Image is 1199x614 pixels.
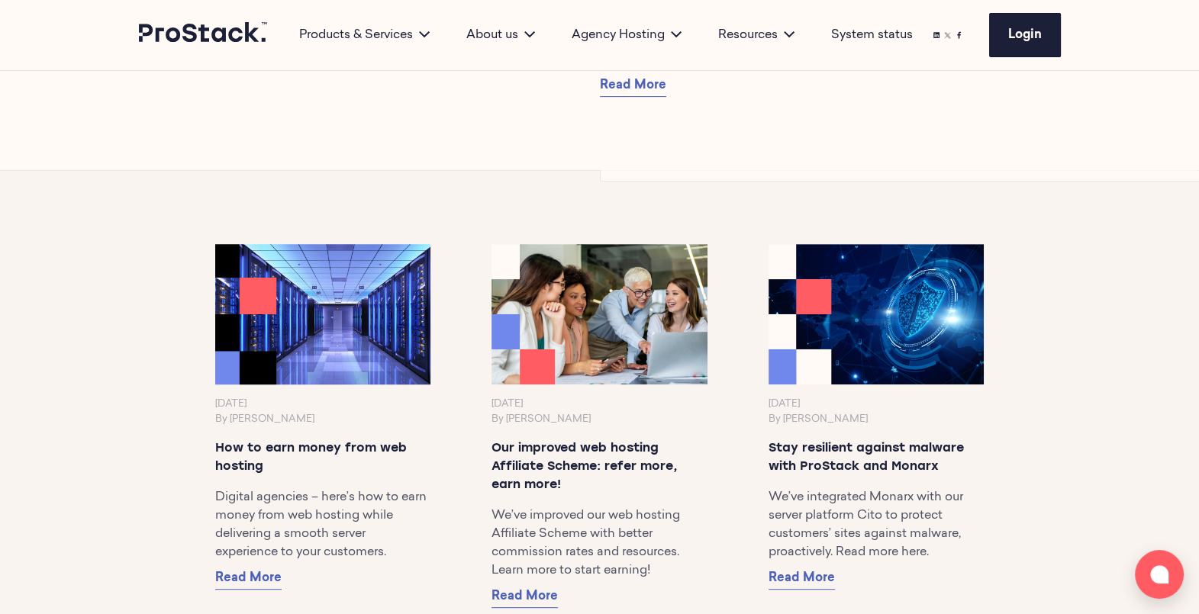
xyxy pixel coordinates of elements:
a: Prostack logo [139,22,269,48]
p: [DATE] [215,397,431,412]
p: By [PERSON_NAME] [215,412,431,427]
a: Read More [600,75,666,97]
p: [DATE] [769,397,985,412]
a: Read More [215,567,282,590]
p: How to earn money from web hosting [215,439,431,476]
a: Login [989,13,1061,57]
span: Read More [492,590,558,603]
p: We’ve integrated Monarx with our server platform Cito to protect customers’ sites against malware... [769,488,985,561]
span: Read More [215,572,282,584]
a: System status [831,26,913,44]
a: Read More [769,567,835,590]
p: We’ve improved our web hosting Affiliate Scheme with better commission rates and resources. Learn... [492,506,707,580]
button: Open chat window [1135,550,1184,599]
div: About us [448,26,553,44]
span: Read More [769,572,835,584]
p: By [PERSON_NAME] [769,412,985,427]
div: Resources [700,26,813,44]
div: Products & Services [281,26,448,44]
img: Prostack-BlogImage-Aug25-MaximisingRevenuefromHosting-768x468.png [209,241,436,388]
p: Digital agencies – here’s how to earn money from web hosting while delivering a smooth server exp... [215,488,431,561]
a: Read More [492,586,558,608]
span: Login [1008,29,1042,41]
div: Agency Hosting [553,26,700,44]
p: Stay resilient against malware with ProStack and Monarx [769,439,985,476]
p: [DATE] [492,397,707,412]
img: Prostack-BlogImage-Aug25-ASL-768x468.png [492,244,707,384]
p: By [PERSON_NAME] [492,412,707,427]
span: Read More [600,79,666,92]
p: Our improved web hosting Affiliate Scheme: refer more, earn more! [492,439,707,494]
img: 234a9bc7-21e3-4584-8dd5-79b977bbbe91-768x468.png [769,244,985,384]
